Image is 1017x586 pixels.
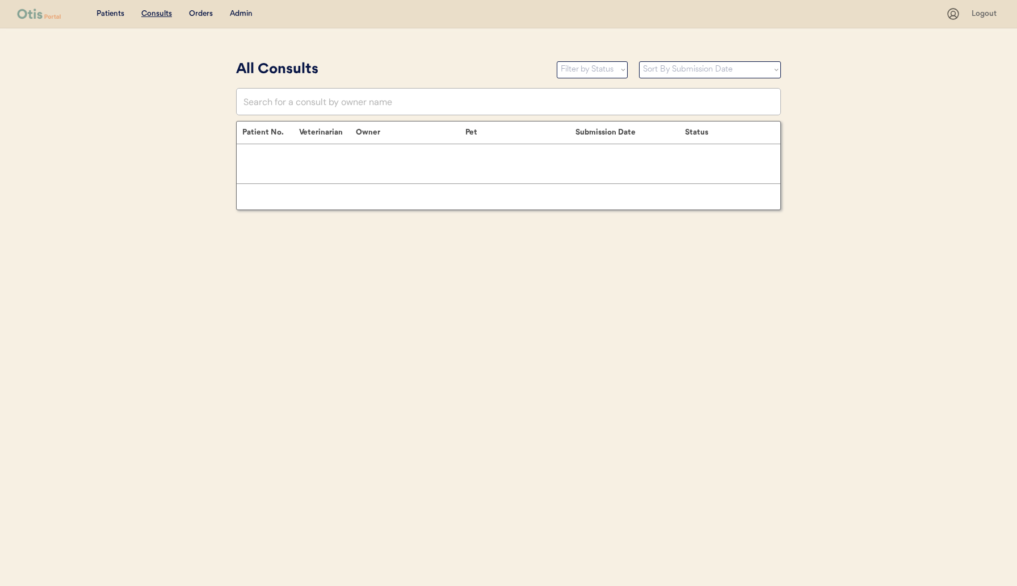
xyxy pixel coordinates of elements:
input: Search for a consult by owner name [236,88,781,115]
div: All Consults [236,59,545,81]
div: Veterinarian [299,128,356,137]
div: Patient No. [242,128,299,137]
div: Owner [356,128,465,137]
div: Pet [465,128,575,137]
div: Submission Date [575,128,685,137]
div: Patients [96,9,124,20]
div: Logout [972,9,1000,20]
div: Status [685,128,769,137]
div: Orders [189,9,213,20]
div: Admin [230,9,253,20]
u: Consults [141,10,172,18]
